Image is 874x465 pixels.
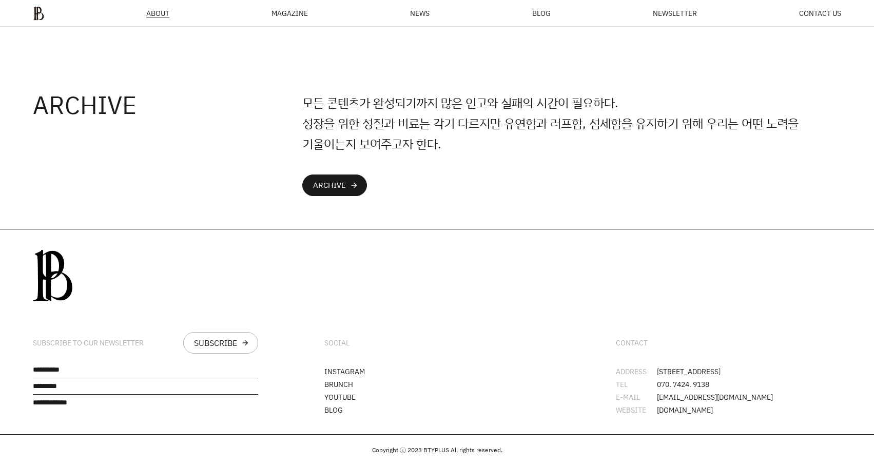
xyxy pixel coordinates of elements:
[302,175,367,196] a: ARCHIVEarrow_forward
[324,339,349,347] div: SOCIAL
[313,181,346,189] div: ARCHIVE
[33,92,302,117] h4: ARCHIVE
[653,10,697,17] a: NEWSLETTER
[146,10,169,17] a: ABOUT
[532,10,551,17] a: BLOG
[324,392,356,402] a: YOUTUBE
[324,379,353,389] a: BRUNCH
[33,6,44,21] img: ba379d5522eb3.png
[799,10,841,17] a: CONTACT US
[194,339,237,347] div: SUBSCRIBE
[616,394,657,401] div: E-MAIL
[241,339,249,347] div: arrow_forward
[657,406,713,414] span: [DOMAIN_NAME]
[616,368,841,375] li: [STREET_ADDRESS]
[657,394,773,401] span: [EMAIL_ADDRESS][DOMAIN_NAME]
[324,405,343,415] a: BLOG
[324,366,365,376] a: INSTAGRAM
[350,181,358,189] div: arrow_forward
[302,92,841,154] p: 모든 콘텐츠가 완성되기까지 많은 인고와 실패의 시간이 필요하다. 성장을 위한 성질과 비료는 각기 다르지만 유연함과 러프함, 섬세함을 유지하기 위해 우리는 어떤 노력을 기울이는...
[271,10,308,17] div: MAGAZINE
[616,406,657,414] div: WEBSITE
[33,250,72,301] img: 0afca24db3087.png
[616,368,657,375] div: ADDRESS
[616,339,648,347] div: CONTACT
[33,339,144,347] div: SUBSCRIBE TO OUR NEWSLETTER
[410,10,430,17] a: NEWS
[657,381,709,388] span: 070. 7424. 9138
[616,381,657,388] div: TEL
